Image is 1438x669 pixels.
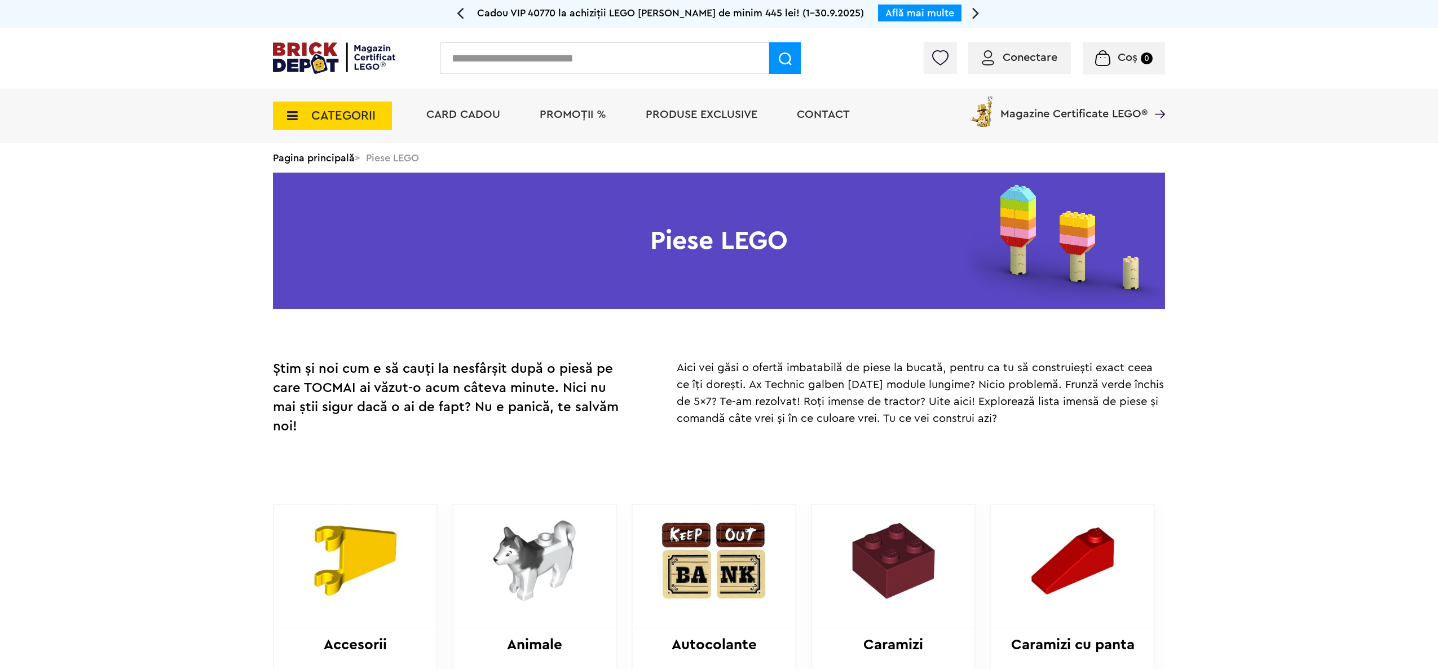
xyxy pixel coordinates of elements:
[273,173,1165,309] h1: Piese LEGO
[982,52,1057,63] a: Conectare
[273,143,1165,173] div: > Piese LEGO
[426,109,500,120] a: Card Cadou
[991,637,1154,667] h2: Caramizi cu panta
[677,359,1165,427] p: Aici vei găsi o ofertă imbatabilă de piese la bucată, pentru ca tu să construiești exact ceea ce ...
[453,637,616,667] h2: Animale
[633,637,795,667] h2: Autocolante
[273,359,630,436] div: Știm și noi cum e să cauți la nesfârșit după o piesă pe care TOCMAI ai văzut-o acum câteva minute...
[1141,52,1153,64] small: 0
[646,109,757,120] a: Produse exclusive
[273,153,355,163] a: Pagina principală
[1000,94,1148,120] span: Magazine Certificate LEGO®
[311,109,376,122] span: CATEGORII
[477,8,864,18] span: Cadou VIP 40770 la achiziții LEGO [PERSON_NAME] de minim 445 lei! (1-30.9.2025)
[797,109,850,120] a: Contact
[274,637,436,667] h2: Accesorii
[885,8,954,18] a: Află mai multe
[1118,52,1137,63] span: Coș
[540,109,606,120] a: PROMOȚII %
[1003,52,1057,63] span: Conectare
[812,637,974,667] h2: Caramizi
[1148,94,1165,105] a: Magazine Certificate LEGO®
